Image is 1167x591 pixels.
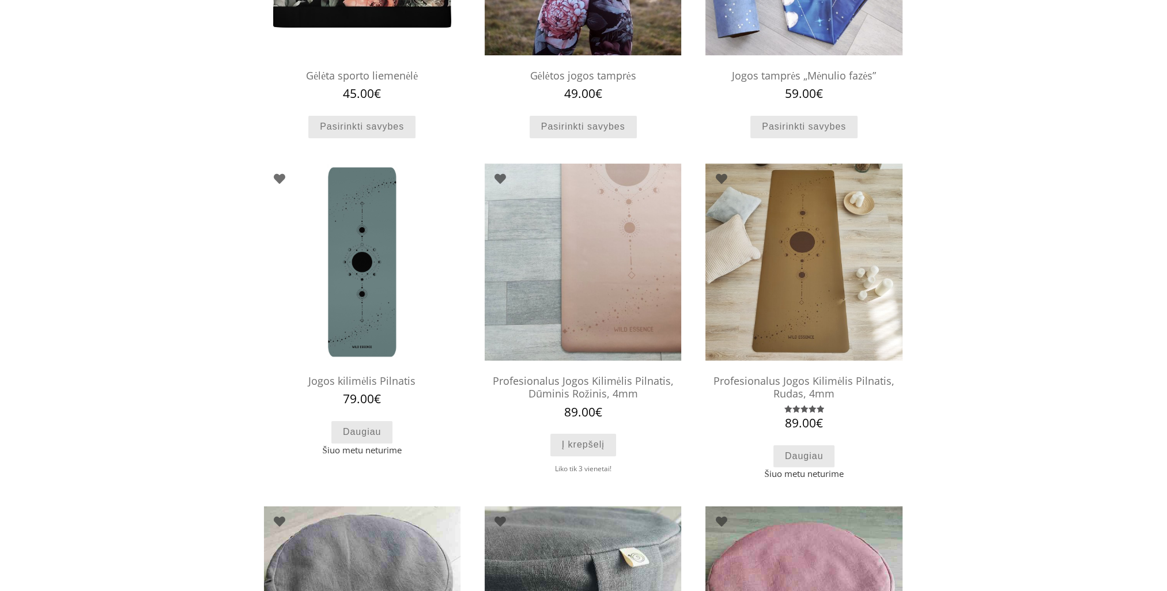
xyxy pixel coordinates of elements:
[564,85,602,101] bdi: 49.00
[264,444,460,457] span: Šiuo metu neturime
[816,415,823,431] span: €
[750,116,858,138] a: Pasirinkti savybes: “Jogos tamprės "Mėnulio fazės"”
[705,64,902,88] h2: Jogos tamprės „Mėnulio fazės”
[485,64,681,88] h2: Gėlėtos jogos tamprės
[785,85,823,101] bdi: 59.00
[784,406,824,413] div: Įvertinimas: 5.00 iš 5
[308,116,416,138] a: Pasirinkti savybes: “Gėlėta sporto liemenėlė”
[343,391,381,407] bdi: 79.00
[705,467,902,480] span: Šiuo metu neturime
[264,64,460,88] h2: Gėlėta sporto liemenėlė
[485,462,681,475] div: Liko tik 3 vienetai!
[773,445,835,468] a: Daugiau informacijos apie “Profesionalus Jogos Kilimėlis Pilnatis, Rudas, 4mm”
[331,421,393,444] a: Daugiau informacijos apie “Jogos kilimėlis Pilnatis”
[550,434,616,456] a: Add to cart: “Profesionalus Jogos Kilimėlis Pilnatis, Dūminis Rožinis, 4mm”
[343,85,381,101] bdi: 45.00
[485,369,681,406] h2: Profesionalus Jogos Kilimėlis Pilnatis, Dūminis Rožinis, 4mm
[595,404,602,420] span: €
[264,164,460,406] a: jogos kilimelisjogos kilimelisJogos kilimėlis Pilnatis 79.00€
[705,369,902,406] h2: Profesionalus Jogos Kilimėlis Pilnatis, Rudas, 4mm
[785,415,823,431] bdi: 89.00
[564,404,602,420] bdi: 89.00
[784,406,824,446] span: Įvertinimas: iš 5
[485,164,681,419] a: profesionalus jogos kilimelisjogos kilimelisProfesionalus Jogos Kilimėlis Pilnatis, Dūminis Rožin...
[264,369,460,393] h2: Jogos kilimėlis Pilnatis
[530,116,637,138] a: Pasirinkti savybes: “Gėlėtos jogos tamprės”
[374,85,381,101] span: €
[595,85,602,101] span: €
[705,164,902,430] a: neslystantis jogos kilimelisneslystantis jogos kilimelisProfesionalus Jogos Kilimėlis Pilnatis, R...
[374,391,381,407] span: €
[816,85,823,101] span: €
